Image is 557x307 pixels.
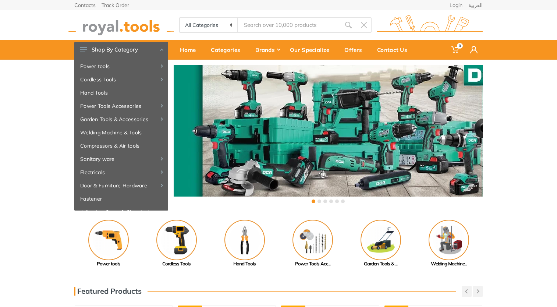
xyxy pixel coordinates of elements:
img: Royal - Welding Machine & Tools [429,220,469,260]
div: Cordless Tools [142,260,210,268]
a: Garden Tools & Accessories [74,113,168,126]
a: Track Order [102,3,129,8]
a: Electricals [74,166,168,179]
a: العربية [468,3,483,8]
a: Power Tools Acc... [278,220,347,268]
select: Category [180,18,238,32]
button: Shop By Category [74,42,168,57]
div: Offers [339,42,372,57]
img: royal.tools Logo [377,15,483,35]
a: Cordless Tools [74,73,168,86]
a: Contacts [74,3,96,8]
input: Site search [238,17,341,33]
div: Garden Tools & ... [347,260,415,268]
a: Categories [206,40,250,60]
a: Welding Machine & Tools [74,126,168,139]
a: Sanitary ware [74,152,168,166]
div: Brands [250,42,285,57]
div: Power Tools Acc... [278,260,347,268]
div: Our Specialize [285,42,339,57]
a: Power Tools Accessories [74,99,168,113]
span: 0 [457,43,463,49]
img: Royal - Garden Tools & Accessories [361,220,401,260]
div: Welding Machine... [415,260,483,268]
a: Power tools [74,60,168,73]
a: Our Specialize [285,40,339,60]
a: Offers [339,40,372,60]
img: Royal - Cordless Tools [156,220,197,260]
img: royal.tools Logo [68,15,174,35]
img: Royal - Hand Tools [224,220,265,260]
img: Royal - Power tools [88,220,129,260]
div: Power tools [74,260,142,268]
a: Hand Tools [210,220,278,268]
a: Power tools [74,220,142,268]
a: Cordless Tools [142,220,210,268]
a: 0 [446,40,465,60]
div: Hand Tools [210,260,278,268]
img: Royal - Power Tools Accessories [292,220,333,260]
a: Adhesive, Spray & Chemical [74,205,168,219]
div: Contact Us [372,42,417,57]
div: Categories [206,42,250,57]
a: Contact Us [372,40,417,60]
a: Hand Tools [74,86,168,99]
a: Compressors & Air tools [74,139,168,152]
a: Login [450,3,462,8]
h3: Featured Products [74,287,142,296]
a: Garden Tools & ... [347,220,415,268]
a: Door & Furniture Hardware [74,179,168,192]
div: Home [175,42,206,57]
a: Welding Machine... [415,220,483,268]
a: Fastener [74,192,168,205]
a: Home [175,40,206,60]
